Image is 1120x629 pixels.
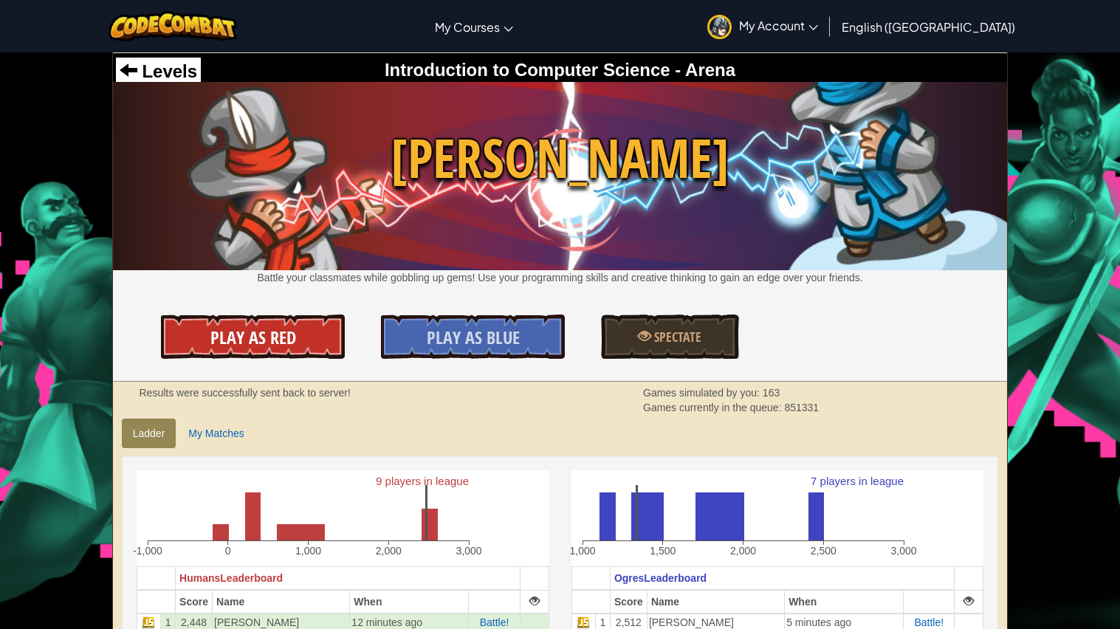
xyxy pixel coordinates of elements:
[914,616,944,628] a: Battle!
[739,18,818,33] span: My Account
[810,545,836,557] text: 2,500
[176,590,213,613] th: Score
[890,545,916,557] text: 3,000
[834,7,1023,47] a: English ([GEOGRAPHIC_DATA])
[133,545,162,557] text: -1,000
[644,572,707,584] span: Leaderboard
[785,590,904,613] th: When
[700,3,825,49] a: My Account
[122,419,176,448] a: Ladder
[647,590,784,613] th: Name
[113,270,1008,285] p: Battle your classmates while gobbling up gems! Use your programming skills and creative thinking ...
[670,60,735,80] span: - Arena
[120,61,197,81] a: Levels
[784,402,819,413] span: 851331
[177,419,255,448] a: My Matches
[350,590,469,613] th: When
[385,60,670,80] span: Introduction to Computer Science
[614,572,644,584] span: Ogres
[456,545,481,557] text: 3,000
[480,616,509,628] a: Battle!
[643,402,784,413] span: Games currently in the queue:
[651,328,701,346] span: Spectate
[811,475,904,487] text: 7 players in league
[435,19,500,35] span: My Courses
[225,545,231,557] text: 0
[113,120,1008,196] span: [PERSON_NAME]
[113,82,1008,270] img: Wakka Maul
[610,590,647,613] th: Score
[650,545,676,557] text: 1,500
[375,545,401,557] text: 2,000
[295,545,321,557] text: 1,000
[137,61,197,81] span: Levels
[210,326,296,349] span: Play As Red
[140,387,351,399] strong: Results were successfully sent back to server!
[376,475,469,487] text: 9 players in league
[729,545,755,557] text: 2,000
[842,19,1015,35] span: English ([GEOGRAPHIC_DATA])
[707,15,732,39] img: avatar
[569,545,595,557] text: 1,000
[213,590,350,613] th: Name
[763,387,780,399] span: 163
[643,387,763,399] span: Games simulated by you:
[109,11,238,41] img: CodeCombat logo
[179,572,220,584] span: Humans
[220,572,283,584] span: Leaderboard
[601,314,738,359] a: Spectate
[427,7,521,47] a: My Courses
[427,326,520,349] span: Play As Blue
